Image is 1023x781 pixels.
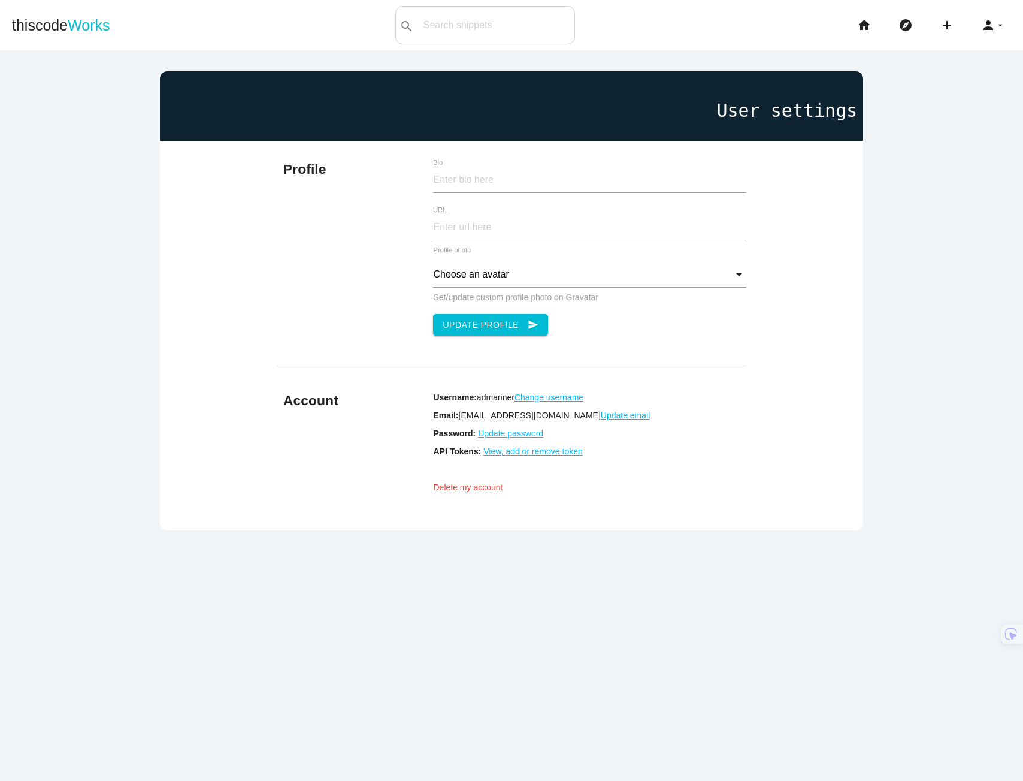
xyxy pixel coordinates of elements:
[433,215,746,240] input: Enter url here
[514,393,583,402] a: Change username
[417,13,574,38] input: Search snippets
[433,293,598,302] a: Set/update custom profile photo on Gravatar
[399,7,414,46] i: search
[433,483,503,492] a: Delete my account
[433,447,481,456] b: API Tokens:
[283,161,326,177] b: Profile
[857,6,871,44] i: home
[433,393,476,402] b: Username:
[478,429,543,438] a: Update password
[940,6,954,44] i: add
[995,6,1005,44] i: arrow_drop_down
[433,411,746,420] p: [EMAIL_ADDRESS][DOMAIN_NAME]
[483,447,583,456] a: View, add or remove token
[433,159,693,167] label: Bio
[283,393,338,408] b: Account
[12,6,110,44] a: thiscodeWorks
[433,314,548,336] button: Update Profilesend
[68,17,110,34] span: Works
[528,314,538,336] i: send
[898,6,913,44] i: explore
[433,167,746,193] input: Enter bio here
[601,411,650,420] a: Update email
[396,7,417,44] button: search
[981,6,995,44] i: person
[433,393,746,402] p: admariner
[433,429,476,438] b: Password:
[166,101,858,120] h1: User settings
[433,246,471,254] label: Profile photo
[433,411,458,420] b: Email:
[433,206,693,214] label: URL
